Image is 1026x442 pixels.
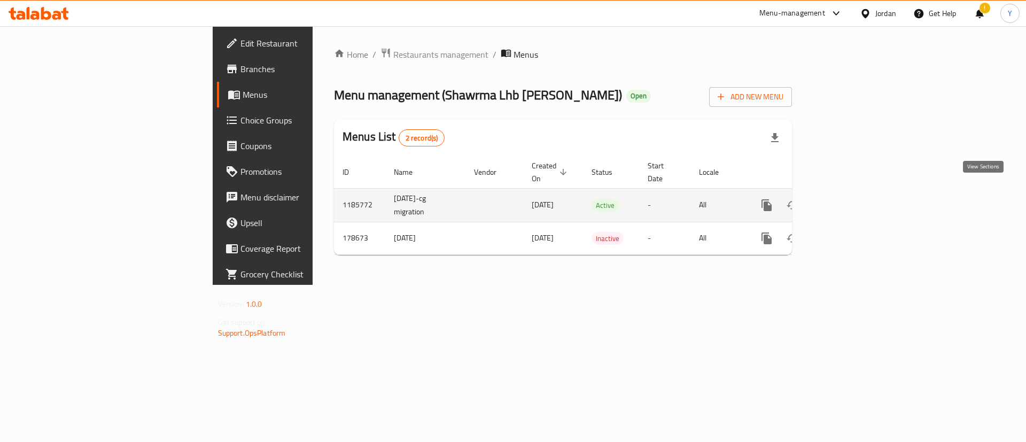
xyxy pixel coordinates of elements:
table: enhanced table [334,156,865,255]
a: Branches [217,56,384,82]
span: [DATE] [532,198,554,212]
div: Menu-management [759,7,825,20]
span: Coverage Report [240,242,376,255]
span: ID [343,166,363,179]
span: Open [626,91,651,100]
a: Promotions [217,159,384,184]
td: - [639,188,690,222]
a: Coverage Report [217,236,384,261]
span: Grocery Checklist [240,268,376,281]
a: Menu disclaimer [217,184,384,210]
span: Add New Menu [718,90,783,104]
a: Coupons [217,133,384,159]
span: Status [592,166,626,179]
span: 2 record(s) [399,133,445,143]
button: more [754,226,780,251]
span: 1.0.0 [246,297,262,311]
button: Change Status [780,226,805,251]
td: - [639,222,690,254]
td: [DATE] [385,222,465,254]
a: Menus [217,82,384,107]
a: Edit Restaurant [217,30,384,56]
span: Edit Restaurant [240,37,376,50]
td: [DATE]-cg migration [385,188,465,222]
a: Support.OpsPlatform [218,326,286,340]
span: Menu disclaimer [240,191,376,204]
span: Start Date [648,159,678,185]
a: Upsell [217,210,384,236]
span: Name [394,166,426,179]
span: Promotions [240,165,376,178]
td: All [690,188,745,222]
span: Version: [218,297,244,311]
span: Vendor [474,166,510,179]
button: Change Status [780,192,805,218]
a: Grocery Checklist [217,261,384,287]
div: Total records count [399,129,445,146]
span: Y [1008,7,1012,19]
a: Restaurants management [380,48,488,61]
span: Choice Groups [240,114,376,127]
li: / [493,48,496,61]
span: Upsell [240,216,376,229]
span: Branches [240,63,376,75]
span: Menu management ( Shawrma Lhb [PERSON_NAME] ) [334,83,622,107]
span: Locale [699,166,733,179]
span: Coupons [240,139,376,152]
div: Jordan [875,7,896,19]
span: Inactive [592,232,624,245]
div: Open [626,90,651,103]
td: All [690,222,745,254]
span: Get support on: [218,315,267,329]
nav: breadcrumb [334,48,792,61]
h2: Menus List [343,129,445,146]
span: Created On [532,159,570,185]
th: Actions [745,156,865,189]
a: Choice Groups [217,107,384,133]
button: more [754,192,780,218]
div: Export file [762,125,788,151]
span: Active [592,199,619,212]
span: Menus [514,48,538,61]
span: Restaurants management [393,48,488,61]
button: Add New Menu [709,87,792,107]
span: Menus [243,88,376,101]
span: [DATE] [532,231,554,245]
